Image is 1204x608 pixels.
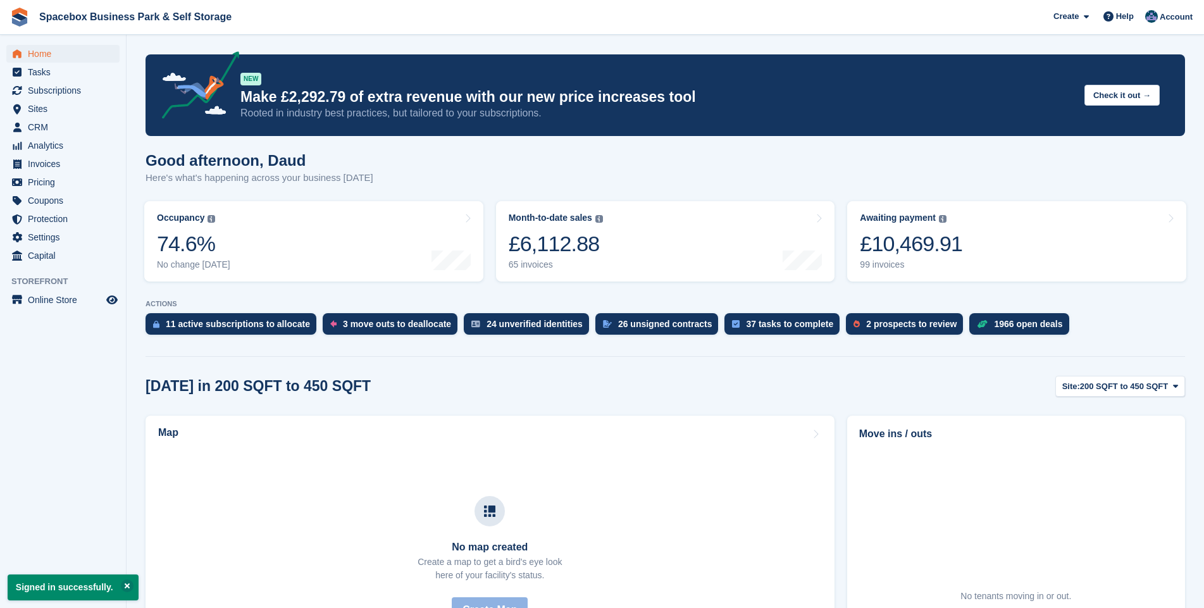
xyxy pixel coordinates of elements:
img: task-75834270c22a3079a89374b754ae025e5fb1db73e45f91037f5363f120a921f8.svg [732,320,740,328]
span: Online Store [28,291,104,309]
img: stora-icon-8386f47178a22dfd0bd8f6a31ec36ba5ce8667c1dd55bd0f319d3a0aa187defe.svg [10,8,29,27]
div: 37 tasks to complete [746,319,833,329]
a: menu [6,291,120,309]
span: Coupons [28,192,104,209]
span: Settings [28,228,104,246]
div: 11 active subscriptions to allocate [166,319,310,329]
h2: Map [158,427,178,438]
p: ACTIONS [146,300,1185,308]
div: 3 move outs to deallocate [343,319,451,329]
a: 26 unsigned contracts [595,313,725,341]
span: Sites [28,100,104,118]
div: No change [DATE] [157,259,230,270]
p: Signed in successfully. [8,574,139,600]
span: Tasks [28,63,104,81]
span: 200 SQFT to 450 SQFT [1080,380,1168,393]
div: 26 unsigned contracts [618,319,712,329]
span: Protection [28,210,104,228]
span: Help [1116,10,1134,23]
a: Occupancy 74.6% No change [DATE] [144,201,483,282]
div: 74.6% [157,231,230,257]
a: menu [6,63,120,81]
a: 24 unverified identities [464,313,595,341]
img: Daud [1145,10,1158,23]
h3: No map created [418,542,562,553]
span: Site: [1062,380,1080,393]
span: Capital [28,247,104,264]
a: menu [6,118,120,136]
div: 24 unverified identities [487,319,583,329]
div: NEW [240,73,261,85]
div: £10,469.91 [860,231,962,257]
a: menu [6,228,120,246]
img: map-icn-33ee37083ee616e46c38cad1a60f524a97daa1e2b2c8c0bc3eb3415660979fc1.svg [484,506,495,517]
img: icon-info-grey-7440780725fd019a000dd9b08b2336e03edf1995a4989e88bcd33f0948082b44.svg [939,215,946,223]
img: active_subscription_to_allocate_icon-d502201f5373d7db506a760aba3b589e785aa758c864c3986d89f69b8ff3... [153,320,159,328]
img: deal-1b604bf984904fb50ccaf53a9ad4b4a5d6e5aea283cecdc64d6e3604feb123c2.svg [977,320,988,328]
a: menu [6,247,120,264]
img: icon-info-grey-7440780725fd019a000dd9b08b2336e03edf1995a4989e88bcd33f0948082b44.svg [595,215,603,223]
div: Occupancy [157,213,204,223]
img: contract_signature_icon-13c848040528278c33f63329250d36e43548de30e8caae1d1a13099fd9432cc5.svg [603,320,612,328]
a: menu [6,155,120,173]
div: No tenants moving in or out. [960,590,1071,603]
span: Account [1160,11,1193,23]
img: icon-info-grey-7440780725fd019a000dd9b08b2336e03edf1995a4989e88bcd33f0948082b44.svg [208,215,215,223]
a: 3 move outs to deallocate [323,313,464,341]
div: Month-to-date sales [509,213,592,223]
p: Here's what's happening across your business [DATE] [146,171,373,185]
a: menu [6,192,120,209]
div: 1966 open deals [994,319,1062,329]
a: menu [6,137,120,154]
span: Storefront [11,275,126,288]
div: Awaiting payment [860,213,936,223]
span: CRM [28,118,104,136]
span: Home [28,45,104,63]
h2: Move ins / outs [859,426,1173,442]
a: 11 active subscriptions to allocate [146,313,323,341]
span: Analytics [28,137,104,154]
div: £6,112.88 [509,231,603,257]
a: Awaiting payment £10,469.91 99 invoices [847,201,1186,282]
a: Spacebox Business Park & Self Storage [34,6,237,27]
img: price-adjustments-announcement-icon-8257ccfd72463d97f412b2fc003d46551f7dbcb40ab6d574587a9cd5c0d94... [151,51,240,123]
h2: [DATE] in 200 SQFT to 450 SQFT [146,378,371,395]
div: 2 prospects to review [866,319,957,329]
a: 37 tasks to complete [724,313,846,341]
button: Site: 200 SQFT to 450 SQFT [1055,376,1185,397]
a: Month-to-date sales £6,112.88 65 invoices [496,201,835,282]
img: verify_identity-adf6edd0f0f0b5bbfe63781bf79b02c33cf7c696d77639b501bdc392416b5a36.svg [471,320,480,328]
a: menu [6,210,120,228]
a: 1966 open deals [969,313,1075,341]
a: menu [6,173,120,191]
a: menu [6,82,120,99]
img: move_outs_to_deallocate_icon-f764333ba52eb49d3ac5e1228854f67142a1ed5810a6f6cc68b1a99e826820c5.svg [330,320,337,328]
p: Make £2,292.79 of extra revenue with our new price increases tool [240,88,1074,106]
a: menu [6,45,120,63]
img: prospect-51fa495bee0391a8d652442698ab0144808aea92771e9ea1ae160a38d050c398.svg [853,320,860,328]
p: Rooted in industry best practices, but tailored to your subscriptions. [240,106,1074,120]
div: 65 invoices [509,259,603,270]
span: Invoices [28,155,104,173]
a: 2 prospects to review [846,313,969,341]
a: Preview store [104,292,120,307]
p: Create a map to get a bird's eye look here of your facility's status. [418,555,562,582]
button: Check it out → [1084,85,1160,106]
div: 99 invoices [860,259,962,270]
span: Subscriptions [28,82,104,99]
span: Create [1053,10,1079,23]
span: Pricing [28,173,104,191]
a: menu [6,100,120,118]
h1: Good afternoon, Daud [146,152,373,169]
